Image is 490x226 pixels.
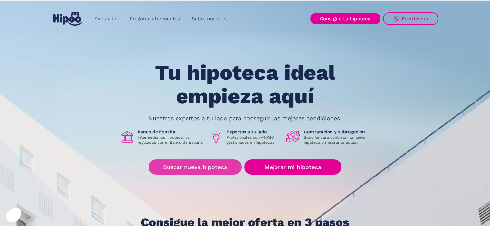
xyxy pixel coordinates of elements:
font: Soporte para contratar tu nueva hipoteca o mejorar la actual [304,135,365,145]
a: Simulador [89,13,124,25]
font: Contratación y subrogación [304,129,365,134]
font: Escríbenos [402,16,428,22]
a: Preguntas frecuentes [124,13,186,25]
a: hogar [52,9,83,28]
font: Preguntas frecuentes [130,16,180,22]
a: Consigue tu hipoteca [310,13,380,24]
font: Intermediarios hipotecarios regulados por el Banco de España [138,135,203,145]
font: Sobre nosotros [192,16,228,22]
font: Profesionales con +40M€ gestionados en hipotecas [226,135,274,145]
a: Mejorar mi hipoteca [244,159,341,175]
a: Sobre nosotros [186,13,234,25]
font: Buscar nueva hipoteca [163,164,227,170]
font: Mejorar mi hipoteca [264,164,321,170]
font: Simulador [94,16,118,22]
a: Escríbenos [383,12,438,25]
a: Buscar nueva hipoteca [149,159,242,175]
font: Nuestros expertos a tu lado para conseguir las mejores condiciones. [149,115,341,122]
font: Tu hipoteca ideal empieza aquí [155,60,335,108]
font: Banco de España [138,129,175,134]
font: Expertos a tu lado [226,129,267,134]
font: Consigue tu hipoteca [320,16,371,22]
